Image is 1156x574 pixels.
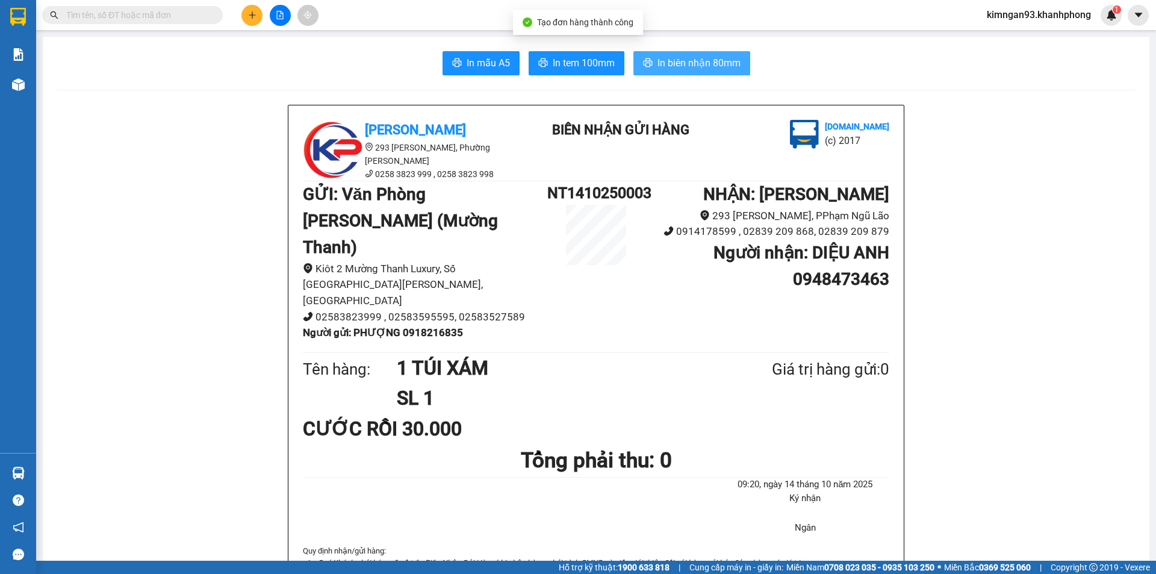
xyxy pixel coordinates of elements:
img: warehouse-icon [12,467,25,479]
span: file-add [276,11,284,19]
span: In mẫu A5 [467,55,510,70]
span: Hỗ trợ kỹ thuật: [559,561,670,574]
li: 293 [PERSON_NAME], PPhạm Ngũ Lão [645,208,889,224]
strong: 0708 023 035 - 0935 103 250 [824,563,934,572]
img: logo.jpg [790,120,819,149]
span: message [13,549,24,560]
span: aim [303,11,312,19]
li: (c) 2017 [825,133,889,148]
b: Người nhận : DIỆU ANH 0948473463 [713,243,889,289]
span: notification [13,522,24,533]
button: printerIn biên nhận 80mm [633,51,750,75]
li: 293 [PERSON_NAME], Phường [PERSON_NAME] [303,141,520,167]
div: Giá trị hàng gửi: 0 [713,357,889,382]
li: Kiôt 2 Mường Thanh Luxury, Số [GEOGRAPHIC_DATA][PERSON_NAME], [GEOGRAPHIC_DATA] [303,261,547,309]
span: Tạo đơn hàng thành công [537,17,633,27]
h1: SL 1 [397,383,713,413]
li: 09:20, ngày 14 tháng 10 năm 2025 [721,478,889,492]
span: environment [303,263,313,273]
strong: 0369 525 060 [979,563,1031,572]
span: | [1040,561,1042,574]
div: CƯỚC RỒI 30.000 [303,414,496,444]
span: plus [248,11,256,19]
span: 1 [1114,5,1119,14]
span: | [679,561,680,574]
span: copyright [1089,563,1098,572]
b: BIÊN NHẬN GỬI HÀNG [552,122,689,137]
span: phone [663,226,674,236]
button: plus [241,5,263,26]
b: [DOMAIN_NAME] [825,122,889,131]
img: warehouse-icon [12,78,25,91]
h1: NT1410250003 [547,181,645,205]
span: question-circle [13,494,24,506]
span: phone [365,169,373,178]
button: printerIn tem 100mm [529,51,624,75]
span: Miền Bắc [944,561,1031,574]
b: Người gửi : PHƯỢNG 0918216835 [303,326,463,338]
li: Ngân [721,521,889,535]
li: 02583823999 , 02583595595, 02583527589 [303,309,547,325]
h1: 1 TÚI XÁM [397,353,713,383]
img: solution-icon [12,48,25,61]
strong: 1900 633 818 [618,563,670,572]
span: In biên nhận 80mm [657,55,741,70]
span: search [50,11,58,19]
span: caret-down [1133,10,1144,20]
span: In tem 100mm [553,55,615,70]
span: check-circle [523,17,532,27]
img: logo-vxr [10,8,26,26]
button: file-add [270,5,291,26]
img: icon-new-feature [1106,10,1117,20]
span: Cung cấp máy in - giấy in: [689,561,783,574]
span: printer [452,58,462,69]
span: ⚪️ [937,565,941,570]
b: GỬI : Văn Phòng [PERSON_NAME] (Mường Thanh) [303,184,498,257]
span: kimngan93.khanhphong [977,7,1101,22]
b: NHẬN : [PERSON_NAME] [703,184,889,204]
i: Quý Khách phải báo mã số trên Biên Nhận Gửi Hàng khi nhận hàng, phải trình CMND và giấy giới thiệ... [317,558,801,567]
li: Ký nhận [721,491,889,506]
span: printer [538,58,548,69]
img: logo.jpg [303,120,363,180]
h1: Tổng phải thu: 0 [303,444,889,477]
sup: 1 [1113,5,1121,14]
b: [PERSON_NAME] [365,122,466,137]
li: 0258 3823 999 , 0258 3823 998 [303,167,520,181]
span: printer [643,58,653,69]
button: aim [297,5,319,26]
li: 0914178599 , 02839 209 868, 02839 209 879 [645,223,889,240]
span: Miền Nam [786,561,934,574]
span: environment [700,210,710,220]
input: Tìm tên, số ĐT hoặc mã đơn [66,8,208,22]
button: caret-down [1128,5,1149,26]
span: phone [303,311,313,322]
span: environment [365,143,373,151]
button: printerIn mẫu A5 [443,51,520,75]
div: Tên hàng: [303,357,397,382]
